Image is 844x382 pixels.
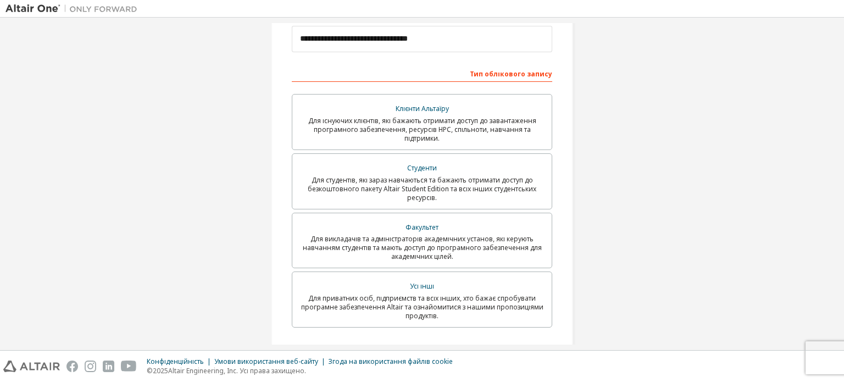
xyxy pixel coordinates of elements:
img: instagram.svg [85,361,96,372]
font: Факультет [406,223,438,232]
font: Тип облікового запису [470,69,552,79]
font: 2025 [153,366,168,375]
font: Для існуючих клієнтів, які бажають отримати доступ до завантаження програмного забезпечення, ресу... [308,116,536,143]
font: Для приватних осіб, підприємств та всіх інших, хто бажає спробувати програмне забезпечення Altair... [301,294,543,320]
font: Для викладачів та адміністраторів академічних установ, які керують навчанням студентів та мають д... [303,234,542,261]
img: linkedin.svg [103,361,114,372]
font: Для студентів, які зараз навчаються та бажають отримати доступ до безкоштовного пакету Altair Stu... [308,175,536,202]
font: Згода на використання файлів cookie [329,357,453,366]
font: Конфіденційність [147,357,204,366]
img: Альтаїр Один [5,3,143,14]
font: Altair Engineering, Inc. Усі права захищено. [168,366,306,375]
font: Клієнти Альтаїру [396,104,449,113]
img: altair_logo.svg [3,361,60,372]
img: facebook.svg [66,361,78,372]
img: youtube.svg [121,361,137,372]
font: Умови використання веб-сайту [214,357,318,366]
font: © [147,366,153,375]
font: Усі інші [410,281,434,291]
font: Студенти [407,163,437,173]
